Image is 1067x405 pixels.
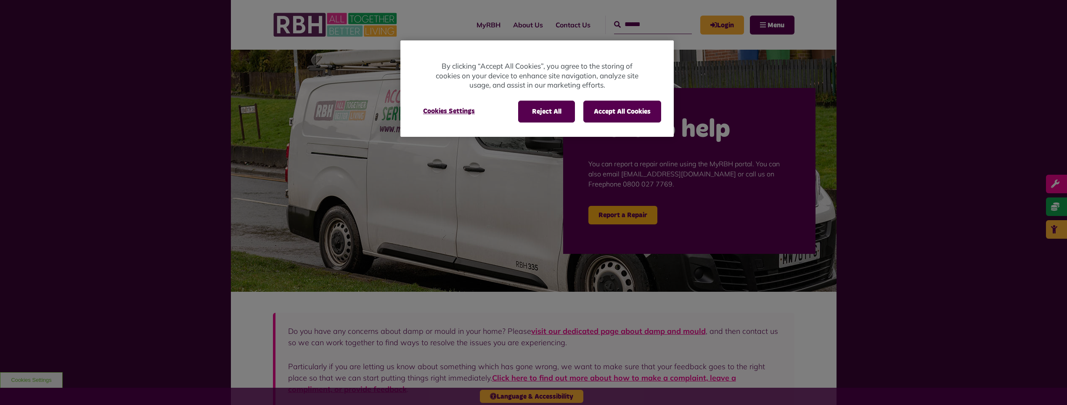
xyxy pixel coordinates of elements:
[400,40,674,137] div: Cookie banner
[434,61,640,90] p: By clicking “Accept All Cookies”, you agree to the storing of cookies on your device to enhance s...
[413,101,485,122] button: Cookies Settings
[583,101,661,123] button: Accept All Cookies
[400,40,674,137] div: Privacy
[518,101,575,123] button: Reject All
